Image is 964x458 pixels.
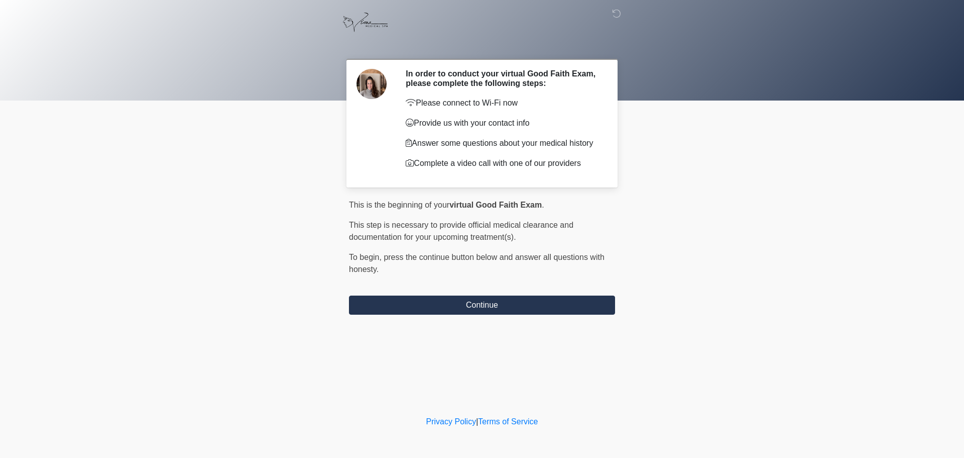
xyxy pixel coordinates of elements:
[426,417,476,426] a: Privacy Policy
[356,69,387,99] img: Agent Avatar
[349,253,384,261] span: To begin,
[406,97,600,109] p: Please connect to Wi-Fi now
[449,201,542,209] strong: virtual Good Faith Exam
[341,36,623,55] h1: ‎ ‎
[542,201,544,209] span: .
[349,253,605,273] span: press the continue button below and answer all questions with honesty.
[478,417,538,426] a: Terms of Service
[349,296,615,315] button: Continue
[406,157,600,169] p: Complete a video call with one of our providers
[406,69,600,88] h2: In order to conduct your virtual Good Faith Exam, please complete the following steps:
[339,8,392,37] img: Viona Medical Spa Logo
[349,201,449,209] span: This is the beginning of your
[476,417,478,426] a: |
[349,221,573,241] span: This step is necessary to provide official medical clearance and documentation for your upcoming ...
[406,137,600,149] p: Answer some questions about your medical history
[406,117,600,129] p: Provide us with your contact info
